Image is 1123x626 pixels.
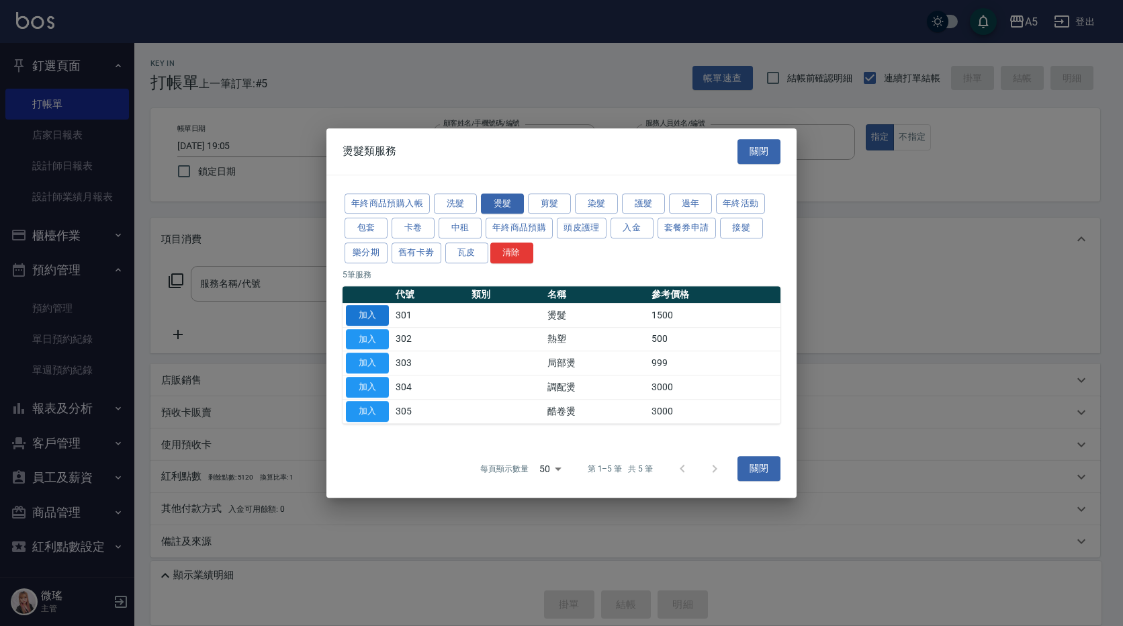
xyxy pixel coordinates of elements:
button: 關閉 [737,139,780,164]
button: 中租 [439,218,482,238]
button: 接髮 [720,218,763,238]
button: 年終商品預購 [486,218,553,238]
button: 加入 [346,377,389,398]
button: 套餐券申請 [658,218,716,238]
th: 名稱 [544,286,648,304]
button: 染髮 [575,193,618,214]
span: 燙髮類服務 [343,144,396,158]
button: 剪髮 [528,193,571,214]
td: 3000 [648,375,780,400]
td: 302 [392,327,468,351]
button: 入金 [611,218,654,238]
button: 加入 [346,305,389,326]
button: 舊有卡劵 [392,242,441,263]
td: 500 [648,327,780,351]
th: 代號 [392,286,468,304]
td: 305 [392,399,468,423]
button: 過年 [669,193,712,214]
button: 年終商品預購入帳 [345,193,430,214]
button: 年終活動 [716,193,766,214]
button: 洗髮 [434,193,477,214]
button: 護髮 [622,193,665,214]
td: 999 [648,351,780,375]
td: 304 [392,375,468,400]
button: 樂分期 [345,242,388,263]
td: 熱塑 [544,327,648,351]
td: 303 [392,351,468,375]
p: 每頁顯示數量 [480,463,529,475]
button: 加入 [346,329,389,350]
td: 1500 [648,303,780,327]
button: 關閉 [737,457,780,482]
div: 50 [534,451,566,487]
th: 參考價格 [648,286,780,304]
th: 類別 [468,286,544,304]
p: 5 筆服務 [343,269,780,281]
td: 酷卷燙 [544,399,648,423]
button: 清除 [490,242,533,263]
p: 第 1–5 筆 共 5 筆 [588,463,653,475]
button: 頭皮護理 [557,218,607,238]
td: 調配燙 [544,375,648,400]
button: 包套 [345,218,388,238]
td: 燙髮 [544,303,648,327]
button: 加入 [346,353,389,373]
button: 瓦皮 [445,242,488,263]
td: 301 [392,303,468,327]
button: 加入 [346,401,389,422]
td: 3000 [648,399,780,423]
td: 局部燙 [544,351,648,375]
button: 卡卷 [392,218,435,238]
button: 燙髮 [481,193,524,214]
